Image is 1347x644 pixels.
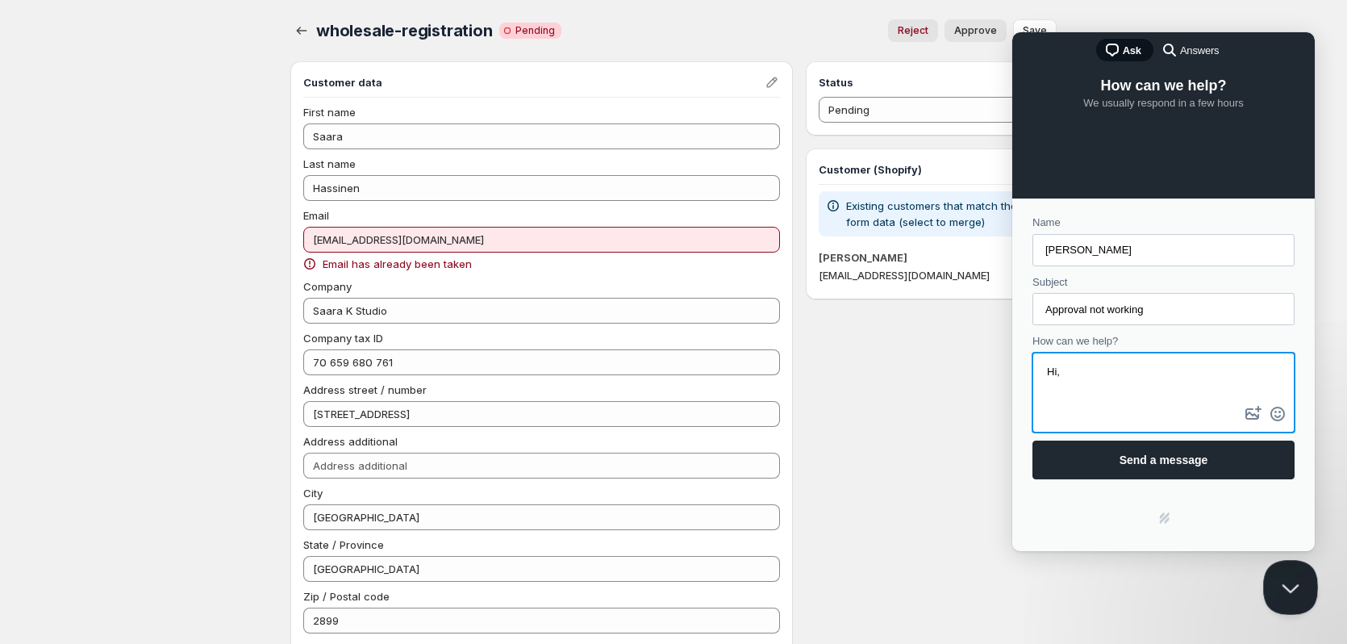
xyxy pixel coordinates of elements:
[819,267,1044,283] p: [EMAIL_ADDRESS][DOMAIN_NAME]
[954,24,997,37] span: Approve
[1012,32,1315,551] iframe: Help Scout Beacon - Live Chat, Contact Form, and Knowledge Base
[515,24,555,37] span: Pending
[303,538,384,551] span: State / Province
[303,401,780,427] input: Address street / number
[819,74,1044,90] h3: Status
[1023,24,1047,37] span: Save
[303,209,329,222] span: Email
[303,608,780,634] input: Zip / Postal code
[846,198,1037,230] p: Existing customers that match the form data (select to merge)
[1013,19,1057,42] button: Save
[761,71,783,94] button: Edit
[898,24,928,37] span: Reject
[303,590,390,603] span: Zip / Postal code
[303,175,780,201] input: Last name
[303,74,764,90] h3: Customer data
[303,349,780,375] input: Company tax ID
[303,332,383,345] span: Company tax ID
[888,19,938,42] button: Reject
[945,19,1007,42] button: Approve
[1263,560,1318,615] iframe: Help Scout Beacon - Close
[303,453,780,479] input: Address additional
[303,280,352,293] span: Company
[303,157,356,170] span: Last name
[819,251,907,264] a: [PERSON_NAME]
[303,487,323,500] span: City
[303,123,780,149] input: First name
[303,106,356,119] span: First name
[316,21,493,40] span: wholesale-registration
[303,227,780,253] input: Email
[303,383,427,396] span: Address street / number
[323,256,472,272] span: Email has already been taken
[303,504,780,530] input: City
[819,161,1044,178] h3: Customer (Shopify)
[303,556,780,582] input: State / Province
[303,435,398,448] span: Address additional
[303,298,780,324] input: Company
